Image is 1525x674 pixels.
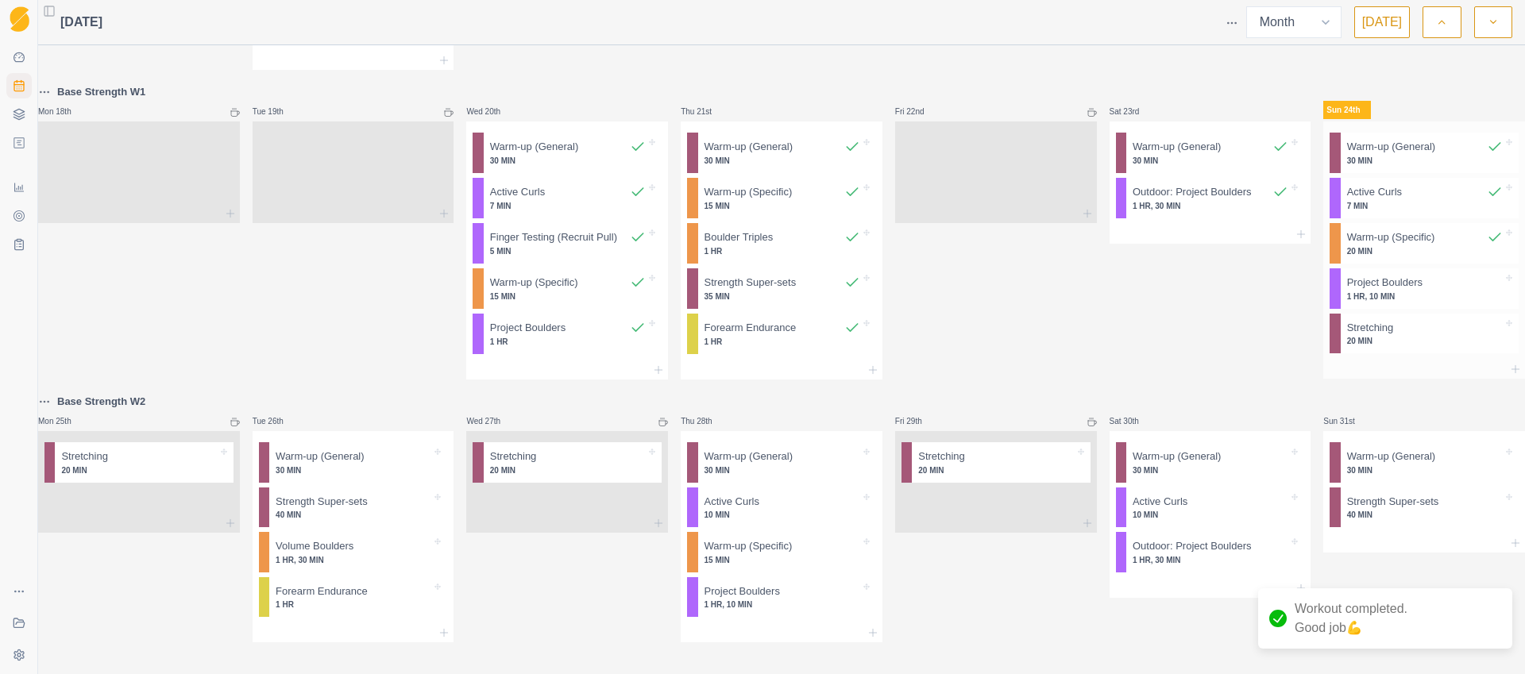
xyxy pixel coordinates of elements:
[1323,415,1371,427] p: Sun 31st
[473,314,662,354] div: Project Boulders1 HR
[490,464,646,476] p: 20 MIN
[1323,101,1371,119] p: Sun 24th
[705,494,759,510] p: Active Curls
[918,449,965,464] p: Stretching
[687,487,876,528] div: Active Curls10 MIN
[466,415,514,427] p: Wed 27th
[705,449,793,464] p: Warm-up (General)
[1116,532,1305,572] div: Outdoor: Project Boulders1 HR, 30 MIN
[1133,184,1252,200] p: Outdoor: Project Boulders
[10,6,29,33] img: Logo
[1295,599,1407,637] p: Workout completed. Good job 💪
[253,415,300,427] p: Tue 26th
[259,577,448,618] div: Forearm Endurance1 HR
[901,442,1091,483] div: Stretching20 MIN
[276,494,368,510] p: Strength Super-sets
[276,509,431,521] p: 40 MIN
[490,200,646,212] p: 7 MIN
[705,583,780,599] p: Project Boulders
[490,245,646,257] p: 5 MIN
[705,599,860,610] p: 1 HR, 10 MIN
[490,320,566,336] p: Project Boulders
[1116,133,1305,173] div: Warm-up (General)30 MIN
[276,554,431,566] p: 1 HR, 30 MIN
[687,577,876,618] div: Project Boulders1 HR, 10 MIN
[1110,106,1157,117] p: Sat 23rd
[1330,314,1519,354] div: Stretching20 MIN
[473,268,662,309] div: Warm-up (Specific)15 MIN
[490,275,578,291] p: Warm-up (Specific)
[705,155,860,167] p: 30 MIN
[490,139,578,155] p: Warm-up (General)
[490,184,545,200] p: Active Curls
[1133,139,1221,155] p: Warm-up (General)
[38,415,86,427] p: Mon 25th
[687,268,876,309] div: Strength Super-sets35 MIN
[276,464,431,476] p: 30 MIN
[1110,415,1157,427] p: Sat 30th
[681,415,728,427] p: Thu 28th
[1347,291,1503,302] p: 1 HR, 10 MIN
[1133,494,1187,510] p: Active Curls
[473,442,662,483] div: Stretching20 MIN
[473,223,662,264] div: Finger Testing (Recruit Pull)5 MIN
[473,133,662,173] div: Warm-up (General)30 MIN
[1133,464,1288,476] p: 30 MIN
[705,139,793,155] p: Warm-up (General)
[1347,464,1503,476] p: 30 MIN
[1133,449,1221,464] p: Warm-up (General)
[490,291,646,302] p: 15 MIN
[61,464,217,476] p: 20 MIN
[60,13,102,32] span: [DATE]
[705,291,860,302] p: 35 MIN
[1133,538,1252,554] p: Outdoor: Project Boulders
[687,442,876,483] div: Warm-up (General)30 MIN
[276,583,368,599] p: Forearm Endurance
[253,106,300,117] p: Tue 19th
[1347,335,1503,347] p: 20 MIN
[1347,155,1503,167] p: 30 MIN
[1347,200,1503,212] p: 7 MIN
[1330,442,1519,483] div: Warm-up (General)30 MIN
[705,184,793,200] p: Warm-up (Specific)
[705,275,797,291] p: Strength Super-sets
[1330,268,1519,309] div: Project Boulders1 HR, 10 MIN
[687,532,876,572] div: Warm-up (Specific)15 MIN
[1133,509,1288,521] p: 10 MIN
[38,106,86,117] p: Mon 18th
[490,155,646,167] p: 30 MIN
[276,599,431,610] p: 1 HR
[6,642,32,668] button: Settings
[466,106,514,117] p: Wed 20th
[1133,155,1288,167] p: 30 MIN
[918,464,1074,476] p: 20 MIN
[1330,178,1519,218] div: Active Curls7 MIN
[705,464,860,476] p: 30 MIN
[1347,320,1394,336] p: Stretching
[490,229,617,245] p: Finger Testing (Recruit Pull)
[6,6,32,32] a: Logo
[687,133,876,173] div: Warm-up (General)30 MIN
[705,320,797,336] p: Forearm Endurance
[705,538,793,554] p: Warm-up (Specific)
[490,336,646,348] p: 1 HR
[1330,223,1519,264] div: Warm-up (Specific)20 MIN
[895,415,943,427] p: Fri 29th
[1347,449,1435,464] p: Warm-up (General)
[490,449,537,464] p: Stretching
[705,554,860,566] p: 15 MIN
[705,200,860,212] p: 15 MIN
[1347,245,1503,257] p: 20 MIN
[705,336,860,348] p: 1 HR
[1347,229,1435,245] p: Warm-up (Specific)
[473,178,662,218] div: Active Curls7 MIN
[687,223,876,264] div: Boulder Triples1 HR
[705,229,774,245] p: Boulder Triples
[276,538,353,554] p: Volume Boulders
[1354,6,1410,38] button: [DATE]
[687,314,876,354] div: Forearm Endurance1 HR
[1330,487,1519,528] div: Strength Super-sets40 MIN
[1347,184,1402,200] p: Active Curls
[705,509,860,521] p: 10 MIN
[705,245,860,257] p: 1 HR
